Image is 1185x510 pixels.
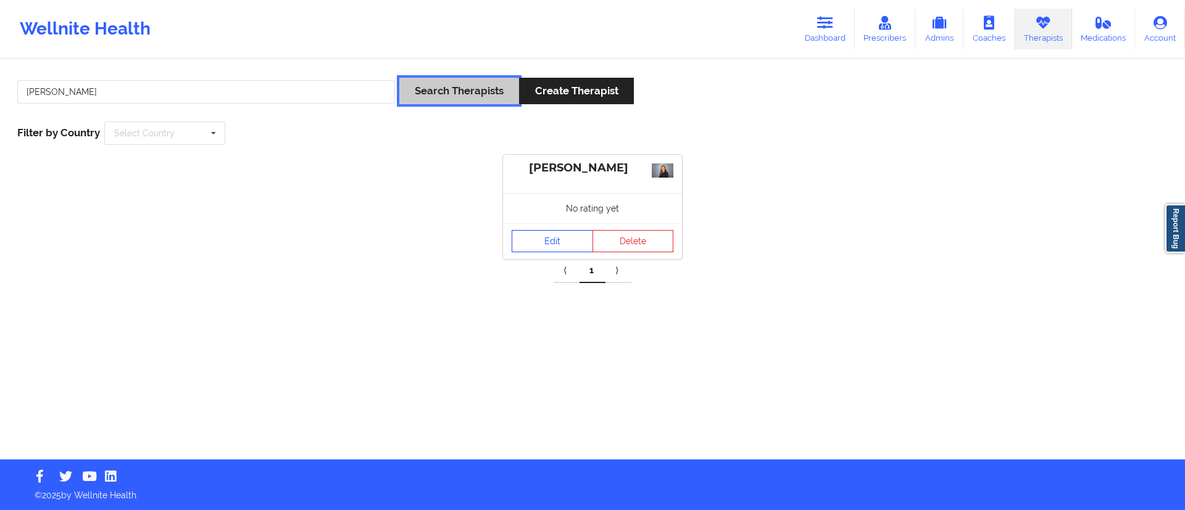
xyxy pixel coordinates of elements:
button: Delete [592,230,674,252]
div: [PERSON_NAME] [512,161,673,175]
input: Search Keywords [17,80,395,104]
span: Filter by Country [17,126,100,139]
a: Admins [915,9,963,49]
a: Account [1135,9,1185,49]
button: Create Therapist [519,78,633,104]
a: Coaches [963,9,1015,49]
a: Dashboard [796,9,855,49]
div: Select Country [114,129,175,138]
a: Edit [512,230,593,252]
img: IMG_2473.jpeg [652,163,673,178]
div: No rating yet [503,193,682,223]
a: Next item [605,258,631,283]
a: Prescribers [855,9,916,49]
a: 1 [580,258,605,283]
p: © 2025 by Wellnite Health [26,480,1159,501]
a: Report Bug [1165,204,1185,253]
a: Therapists [1015,9,1072,49]
div: Pagination Navigation [554,258,631,283]
a: Previous item [554,258,580,283]
button: Search Therapists [399,78,519,104]
a: Medications [1072,9,1136,49]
